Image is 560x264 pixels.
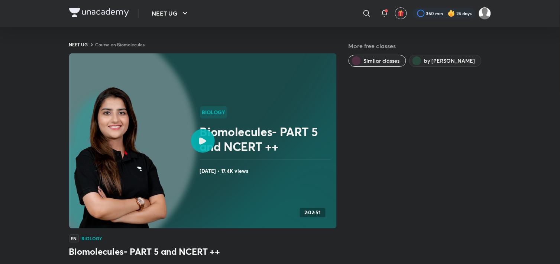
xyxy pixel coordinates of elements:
[69,234,79,242] span: EN
[304,209,321,216] h4: 2:02:51
[349,55,406,67] button: Similar classes
[69,42,88,47] a: NEET UG
[395,7,407,19] button: avatar
[82,236,103,241] h4: Biology
[448,10,455,17] img: streak
[200,124,334,154] h2: Biomolecules- PART 5 and NCERT ++
[69,245,337,257] h3: Biomolecules- PART 5 and NCERT ++
[424,57,475,65] span: by Seep Pahuja
[148,6,194,21] button: NEET UG
[69,8,129,17] img: Company Logo
[349,42,491,50] h5: More free classes
[200,166,334,176] h4: [DATE] • 17.4K views
[398,10,404,17] img: avatar
[409,55,482,67] button: by Seep Pahuja
[96,42,145,47] a: Course on Biomolecules
[479,7,491,20] img: Ananya chaudhary
[69,8,129,19] a: Company Logo
[364,57,400,65] span: Similar classes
